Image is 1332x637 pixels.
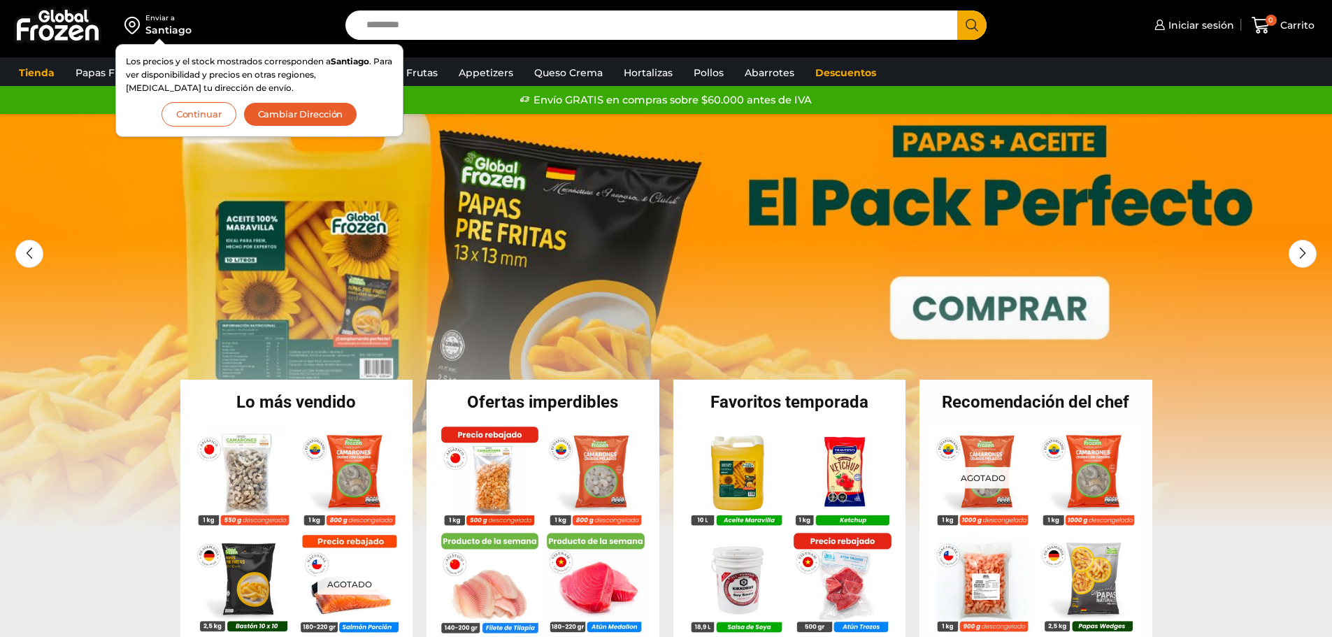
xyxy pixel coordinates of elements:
a: Abarrotes [738,59,801,86]
p: Los precios y el stock mostrados corresponden a . Para ver disponibilidad y precios en otras regi... [126,55,393,95]
a: Hortalizas [617,59,680,86]
a: Pollos [687,59,731,86]
div: Enviar a [145,13,192,23]
h2: Recomendación del chef [919,394,1152,410]
div: Santiago [145,23,192,37]
span: 0 [1266,15,1277,26]
a: Tienda [12,59,62,86]
img: address-field-icon.svg [124,13,145,37]
h2: Ofertas imperdibles [427,394,659,410]
span: Carrito [1277,18,1315,32]
p: Agotado [951,466,1015,488]
a: 0 Carrito [1248,9,1318,42]
strong: Santiago [331,56,369,66]
h2: Favoritos temporada [673,394,906,410]
h2: Lo más vendido [180,394,413,410]
a: Queso Crema [527,59,610,86]
a: Appetizers [452,59,520,86]
p: Agotado [317,573,381,595]
a: Papas Fritas [69,59,143,86]
button: Cambiar Dirección [243,102,358,127]
button: Continuar [162,102,236,127]
div: Previous slide [15,240,43,268]
div: Next slide [1289,240,1317,268]
button: Search button [957,10,987,40]
span: Iniciar sesión [1165,18,1234,32]
a: Iniciar sesión [1151,11,1234,39]
a: Descuentos [808,59,883,86]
